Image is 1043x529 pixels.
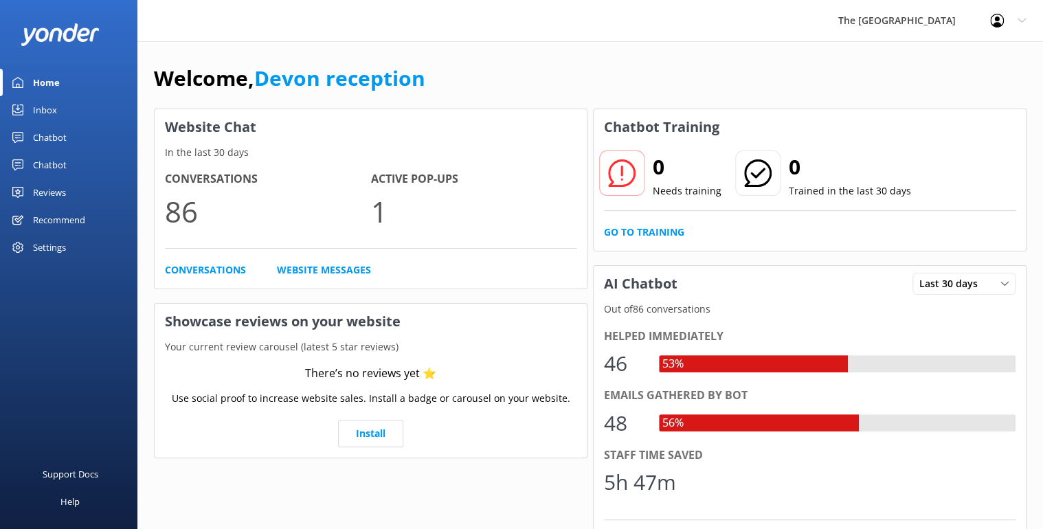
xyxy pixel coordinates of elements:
[155,339,587,354] p: Your current review carousel (latest 5 star reviews)
[604,466,676,499] div: 5h 47m
[33,124,67,151] div: Chatbot
[33,96,57,124] div: Inbox
[165,262,246,278] a: Conversations
[33,179,66,206] div: Reviews
[254,64,425,92] a: Devon reception
[653,183,721,199] p: Needs training
[33,234,66,261] div: Settings
[659,414,687,432] div: 56%
[594,266,688,302] h3: AI Chatbot
[165,188,371,234] p: 86
[594,302,1026,317] p: Out of 86 conversations
[43,460,98,488] div: Support Docs
[604,387,1016,405] div: Emails gathered by bot
[653,150,721,183] h2: 0
[789,150,911,183] h2: 0
[33,151,67,179] div: Chatbot
[154,62,425,95] h1: Welcome,
[371,170,577,188] h4: Active Pop-ups
[155,109,587,145] h3: Website Chat
[338,420,403,447] a: Install
[277,262,371,278] a: Website Messages
[155,145,587,160] p: In the last 30 days
[21,23,100,46] img: yonder-white-logo.png
[60,488,80,515] div: Help
[165,170,371,188] h4: Conversations
[659,355,687,373] div: 53%
[155,304,587,339] h3: Showcase reviews on your website
[371,188,577,234] p: 1
[305,365,436,383] div: There’s no reviews yet ⭐
[604,447,1016,464] div: Staff time saved
[604,347,645,380] div: 46
[33,206,85,234] div: Recommend
[604,328,1016,346] div: Helped immediately
[172,391,570,406] p: Use social proof to increase website sales. Install a badge or carousel on your website.
[604,407,645,440] div: 48
[604,225,684,240] a: Go to Training
[33,69,60,96] div: Home
[594,109,730,145] h3: Chatbot Training
[789,183,911,199] p: Trained in the last 30 days
[919,276,986,291] span: Last 30 days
